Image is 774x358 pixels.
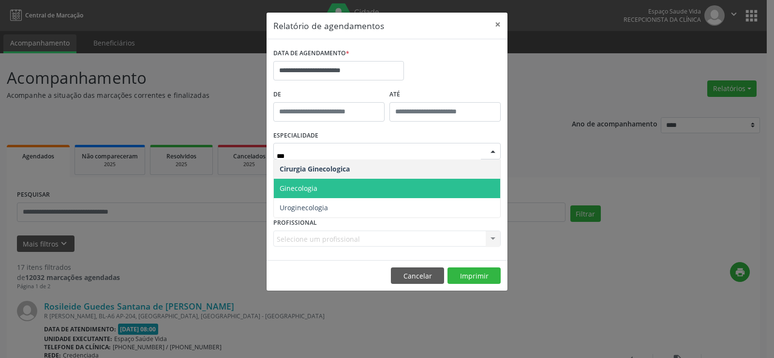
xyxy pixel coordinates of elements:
[447,267,501,284] button: Imprimir
[280,203,328,212] span: Uroginecologia
[488,13,507,36] button: Close
[273,87,385,102] label: De
[389,87,501,102] label: ATÉ
[273,19,384,32] h5: Relatório de agendamentos
[273,46,349,61] label: DATA DE AGENDAMENTO
[391,267,444,284] button: Cancelar
[273,216,317,231] label: PROFISSIONAL
[280,184,317,193] span: Ginecologia
[280,164,350,173] span: Cirurgia Ginecologica
[273,128,318,143] label: ESPECIALIDADE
